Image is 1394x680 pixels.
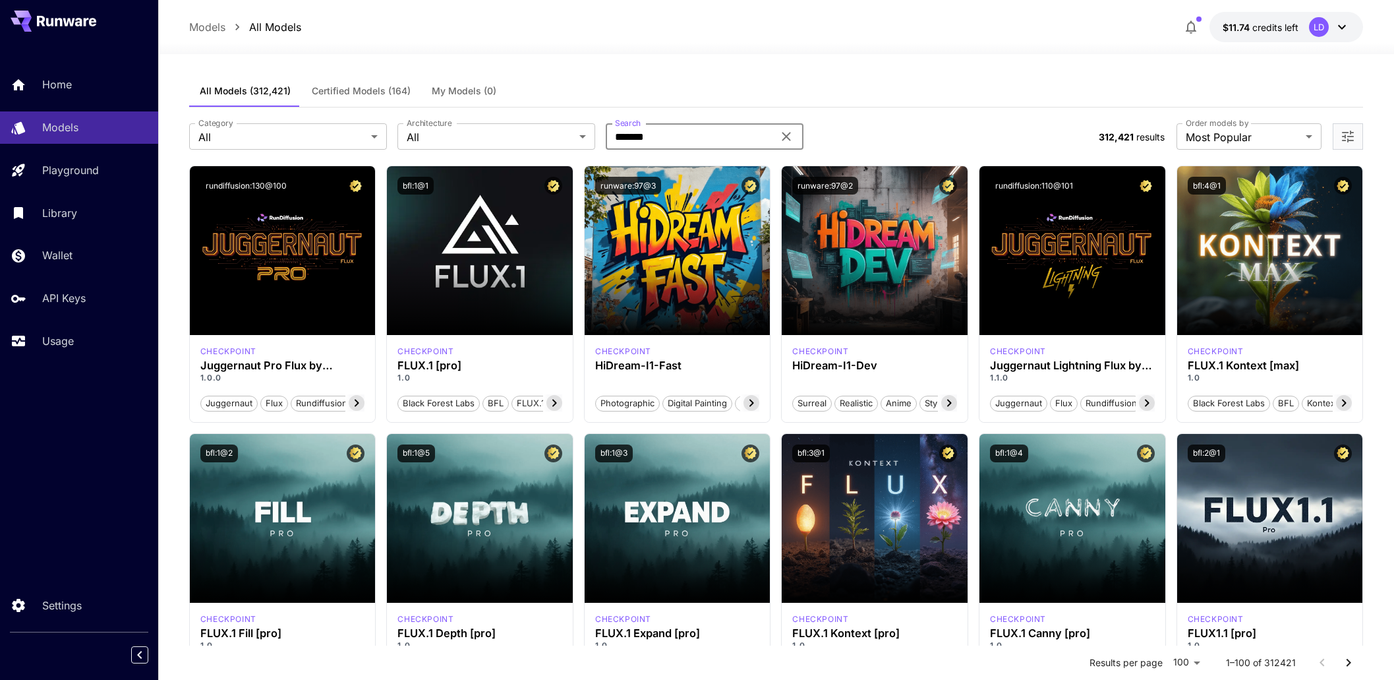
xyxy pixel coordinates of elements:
[1188,613,1244,625] p: checkpoint
[200,613,256,625] p: checkpoint
[200,85,291,97] span: All Models (312,421)
[397,177,434,195] button: bfl:1@1
[793,397,831,410] span: Surreal
[512,397,572,410] span: FLUX.1 [pro]
[1273,394,1299,412] button: BFL
[483,397,508,410] span: BFL
[42,205,77,221] p: Library
[200,445,238,462] button: bfl:1@2
[792,627,957,640] h3: FLUX.1 Kontext [pro]
[398,397,479,410] span: Black Forest Labs
[1188,640,1352,652] p: 1.0
[1188,627,1352,640] h3: FLUX1.1 [pro]
[991,397,1047,410] span: juggernaut
[482,394,509,412] button: BFL
[792,613,848,625] p: checkpoint
[200,359,365,372] h3: Juggernaut Pro Flux by RunDiffusion
[595,640,760,652] p: 1.0
[1188,394,1270,412] button: Black Forest Labs
[397,359,562,372] div: FLUX.1 [pro]
[736,397,785,410] span: Cinematic
[397,394,480,412] button: Black Forest Labs
[511,394,573,412] button: FLUX.1 [pro]
[200,613,256,625] div: fluxpro
[1226,656,1296,669] p: 1–100 of 312421
[595,346,651,357] p: checkpoint
[261,397,287,410] span: flux
[835,397,877,410] span: Realistic
[200,627,365,640] div: FLUX.1 Fill [pro]
[200,177,292,195] button: rundiffusion:130@100
[1223,20,1298,34] div: $11.7432
[42,598,82,613] p: Settings
[1334,177,1352,195] button: Certified Model – Vetted for best performance and includes a commercial license.
[990,372,1155,384] p: 1.1.0
[397,346,453,357] div: fluxpro
[189,19,225,35] p: Models
[1302,397,1343,410] span: Kontext
[663,397,732,410] span: Digital Painting
[1137,177,1155,195] button: Certified Model – Vetted for best performance and includes a commercial license.
[1223,22,1252,33] span: $11.74
[990,613,1046,625] div: fluxpro
[198,129,366,145] span: All
[881,394,917,412] button: Anime
[1209,12,1363,42] button: $11.7432LD
[990,346,1046,357] div: FLUX.1 D
[1136,131,1165,142] span: results
[200,346,256,357] div: FLUX.1 D
[407,129,574,145] span: All
[595,613,651,625] div: fluxpro
[42,290,86,306] p: API Keys
[990,640,1155,652] p: 1.0
[397,372,562,384] p: 1.0
[407,117,451,129] label: Architecture
[990,177,1078,195] button: rundiffusion:110@101
[990,627,1155,640] h3: FLUX.1 Canny [pro]
[249,19,301,35] a: All Models
[939,445,957,462] button: Certified Model – Vetted for best performance and includes a commercial license.
[1089,656,1163,669] p: Results per page
[397,627,562,640] h3: FLUX.1 Depth [pro]
[1099,131,1134,142] span: 312,421
[42,119,78,135] p: Models
[397,445,435,462] button: bfl:1@5
[1302,394,1343,412] button: Kontext
[792,445,830,462] button: bfl:3@1
[1188,346,1244,357] p: checkpoint
[1188,397,1269,410] span: Black Forest Labs
[1186,117,1248,129] label: Order models by
[397,613,453,625] div: fluxpro
[792,359,957,372] h3: HiDream-I1-Dev
[741,177,759,195] button: Certified Model – Vetted for best performance and includes a commercial license.
[189,19,301,35] nav: breadcrumb
[200,640,365,652] p: 1.0
[834,394,878,412] button: Realistic
[595,177,661,195] button: runware:97@3
[1188,445,1225,462] button: bfl:2@1
[1080,394,1142,412] button: rundiffusion
[595,359,760,372] h3: HiDream-I1-Fast
[131,646,148,664] button: Collapse sidebar
[595,445,633,462] button: bfl:1@3
[1309,17,1329,37] div: LD
[200,346,256,357] p: checkpoint
[990,445,1028,462] button: bfl:1@4
[1188,613,1244,625] div: fluxpro
[792,613,848,625] div: FLUX.1 Kontext [pro]
[42,247,73,263] p: Wallet
[397,640,562,652] p: 1.0
[1081,397,1142,410] span: rundiffusion
[397,613,453,625] p: checkpoint
[595,627,760,640] h3: FLUX.1 Expand [pro]
[1051,397,1077,410] span: flux
[544,177,562,195] button: Certified Model – Vetted for best performance and includes a commercial license.
[1334,445,1352,462] button: Certified Model – Vetted for best performance and includes a commercial license.
[1273,397,1298,410] span: BFL
[939,177,957,195] button: Certified Model – Vetted for best performance and includes a commercial license.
